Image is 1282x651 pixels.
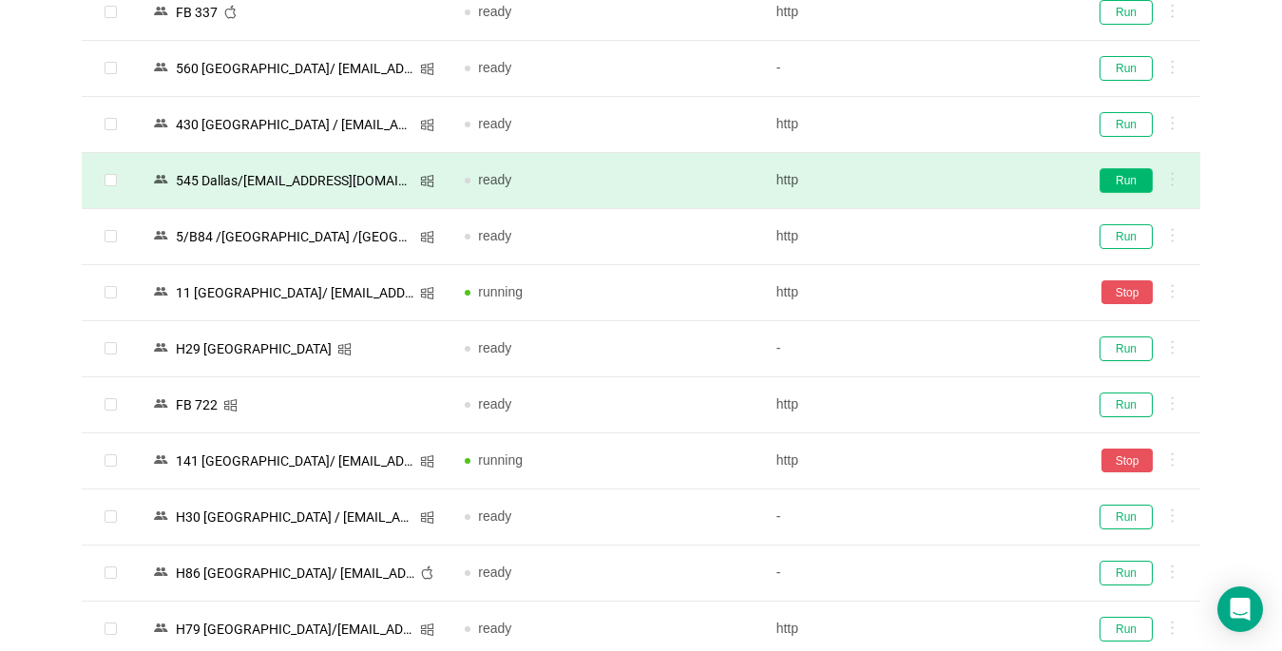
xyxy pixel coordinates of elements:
[478,228,511,243] span: ready
[170,336,337,361] div: H29 [GEOGRAPHIC_DATA]
[478,60,511,75] span: ready
[1100,168,1153,193] button: Run
[420,286,434,300] i: icon: windows
[478,116,511,131] span: ready
[170,112,420,137] div: 430 [GEOGRAPHIC_DATA] / [EMAIL_ADDRESS][DOMAIN_NAME]
[478,565,511,580] span: ready
[170,617,420,641] div: H79 [GEOGRAPHIC_DATA]/[EMAIL_ADDRESS][DOMAIN_NAME] [1]
[1101,449,1153,472] button: Stop
[1100,56,1153,81] button: Run
[1100,336,1153,361] button: Run
[761,153,1072,209] td: http
[761,209,1072,265] td: http
[761,97,1072,153] td: http
[170,280,420,305] div: 11 [GEOGRAPHIC_DATA]/ [EMAIL_ADDRESS][DOMAIN_NAME]
[420,174,434,188] i: icon: windows
[478,508,511,524] span: ready
[761,433,1072,489] td: http
[478,452,523,468] span: running
[1101,280,1153,304] button: Stop
[420,622,434,637] i: icon: windows
[761,41,1072,97] td: -
[478,284,523,299] span: running
[1100,617,1153,641] button: Run
[170,393,223,417] div: FB 722
[761,377,1072,433] td: http
[1100,561,1153,585] button: Run
[1217,586,1263,632] div: Open Intercom Messenger
[420,510,434,525] i: icon: windows
[761,265,1072,321] td: http
[170,224,420,249] div: 5/В84 /[GEOGRAPHIC_DATA] /[GEOGRAPHIC_DATA]/ [EMAIL_ADDRESS][DOMAIN_NAME]
[337,342,352,356] i: icon: windows
[761,489,1072,546] td: -
[170,449,420,473] div: 141 [GEOGRAPHIC_DATA]/ [EMAIL_ADDRESS][DOMAIN_NAME]
[1100,112,1153,137] button: Run
[761,546,1072,602] td: -
[1100,393,1153,417] button: Run
[420,454,434,469] i: icon: windows
[478,396,511,412] span: ready
[478,621,511,636] span: ready
[420,62,434,76] i: icon: windows
[420,118,434,132] i: icon: windows
[420,565,434,580] i: icon: apple
[478,172,511,187] span: ready
[1100,505,1153,529] button: Run
[170,168,420,193] div: 545 Dallas/[EMAIL_ADDRESS][DOMAIN_NAME]
[170,505,420,529] div: Н30 [GEOGRAPHIC_DATA] / [EMAIL_ADDRESS][DOMAIN_NAME]
[478,340,511,355] span: ready
[761,321,1072,377] td: -
[223,5,238,19] i: icon: apple
[170,561,420,585] div: Н86 [GEOGRAPHIC_DATA]/ [EMAIL_ADDRESS][DOMAIN_NAME] [1]
[1100,224,1153,249] button: Run
[478,4,511,19] span: ready
[420,230,434,244] i: icon: windows
[170,56,420,81] div: 560 [GEOGRAPHIC_DATA]/ [EMAIL_ADDRESS][DOMAIN_NAME]
[223,398,238,412] i: icon: windows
